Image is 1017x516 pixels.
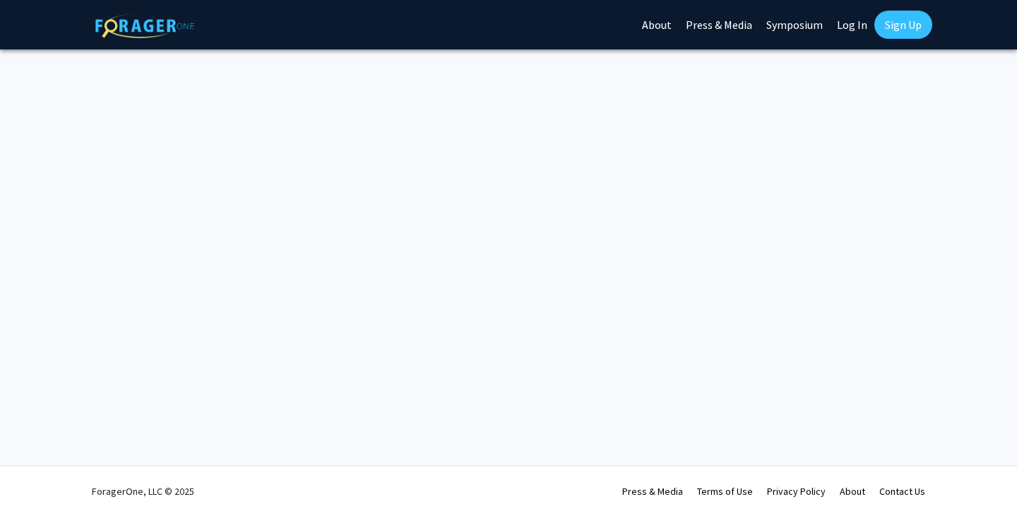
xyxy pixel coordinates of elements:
[840,485,865,498] a: About
[95,13,194,38] img: ForagerOne Logo
[874,11,932,39] a: Sign Up
[879,485,925,498] a: Contact Us
[697,485,753,498] a: Terms of Use
[92,467,194,516] div: ForagerOne, LLC © 2025
[622,485,683,498] a: Press & Media
[767,485,826,498] a: Privacy Policy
